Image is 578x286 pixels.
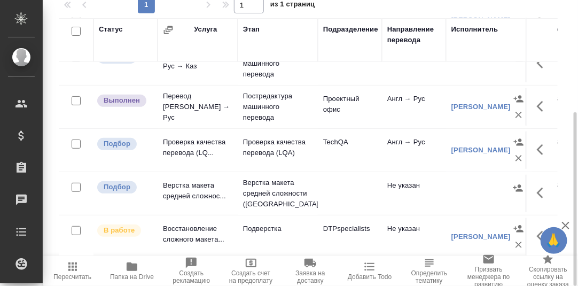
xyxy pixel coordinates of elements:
td: Восстановление сложного макета... [158,218,238,256]
button: Удалить [511,107,527,123]
button: Сгруппировать [163,25,174,35]
button: Создать рекламацию [162,256,221,286]
button: Скопировать ссылку на оценку заказа [519,256,578,286]
button: Определить тематику [400,256,459,286]
button: Папка на Drive [102,256,161,286]
td: Не указан [382,175,446,212]
button: Здесь прячутся важные кнопки [530,50,556,76]
p: Подбор [104,138,130,149]
a: [PERSON_NAME] [451,103,511,111]
a: [PERSON_NAME] [451,233,511,241]
span: Создать рекламацию [168,269,215,284]
p: Выполнен [104,95,140,106]
span: Определить тематику [406,269,452,284]
div: Исполнитель завершил работу [96,94,152,108]
button: Создать счет на предоплату [221,256,280,286]
button: Здесь прячутся важные кнопки [530,180,556,206]
button: Добавить Todo [340,256,400,286]
td: Верстка макета средней сложнос... [158,175,238,212]
td: Англ → Рус [382,88,446,126]
td: Не указан [382,218,446,256]
span: Пересчитать [53,273,91,281]
button: Заявка на доставку [280,256,340,286]
td: Проектный офис [318,88,382,126]
p: Подбор [104,182,130,192]
div: Можно подбирать исполнителей [96,180,152,195]
div: Статус [99,24,123,35]
td: Перевод Стандарт Рус → Каз [158,45,238,82]
button: Здесь прячутся важные кнопки [530,223,556,249]
a: [PERSON_NAME] [451,146,511,154]
td: Перевод [PERSON_NAME] → Рус [158,86,238,128]
div: Подразделение [323,24,378,35]
td: Рус → Каз [382,45,446,82]
button: Призвать менеджера по развитию [459,256,518,286]
p: Верстка макета средней сложности ([GEOGRAPHIC_DATA]... [243,177,313,210]
p: Постредактура машинного перевода [243,48,313,80]
p: В работе [104,225,135,236]
button: Удалить [511,237,527,253]
div: Исполнитель [451,24,498,35]
button: Пересчитать [43,256,102,286]
button: Удалить [511,150,527,166]
div: Этап [243,24,260,35]
div: Можно подбирать исполнителей [96,137,152,151]
td: TechQA [318,132,382,169]
button: Назначить [511,134,527,150]
td: DTPspecialists [318,218,382,256]
span: Добавить Todo [348,273,392,281]
span: Создать счет на предоплату [228,269,274,284]
button: Назначить [510,180,526,196]
td: Проверка качества перевода (LQ... [158,132,238,169]
div: Исполнитель выполняет работу [96,223,152,238]
button: Здесь прячутся важные кнопки [530,137,556,163]
button: Здесь прячутся важные кнопки [530,94,556,119]
div: Услуга [194,24,217,35]
button: Назначить [511,221,527,237]
div: Направление перевода [387,24,441,45]
td: Англ → Рус [382,132,446,169]
button: 🙏 [541,227,567,254]
p: Проверка качества перевода (LQA) [243,137,313,158]
p: Постредактура машинного перевода [243,91,313,123]
span: 🙏 [545,229,563,252]
span: Папка на Drive [110,273,154,281]
span: Заявка на доставку [287,269,333,284]
button: Назначить [511,91,527,107]
p: Подверстка [243,223,313,234]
